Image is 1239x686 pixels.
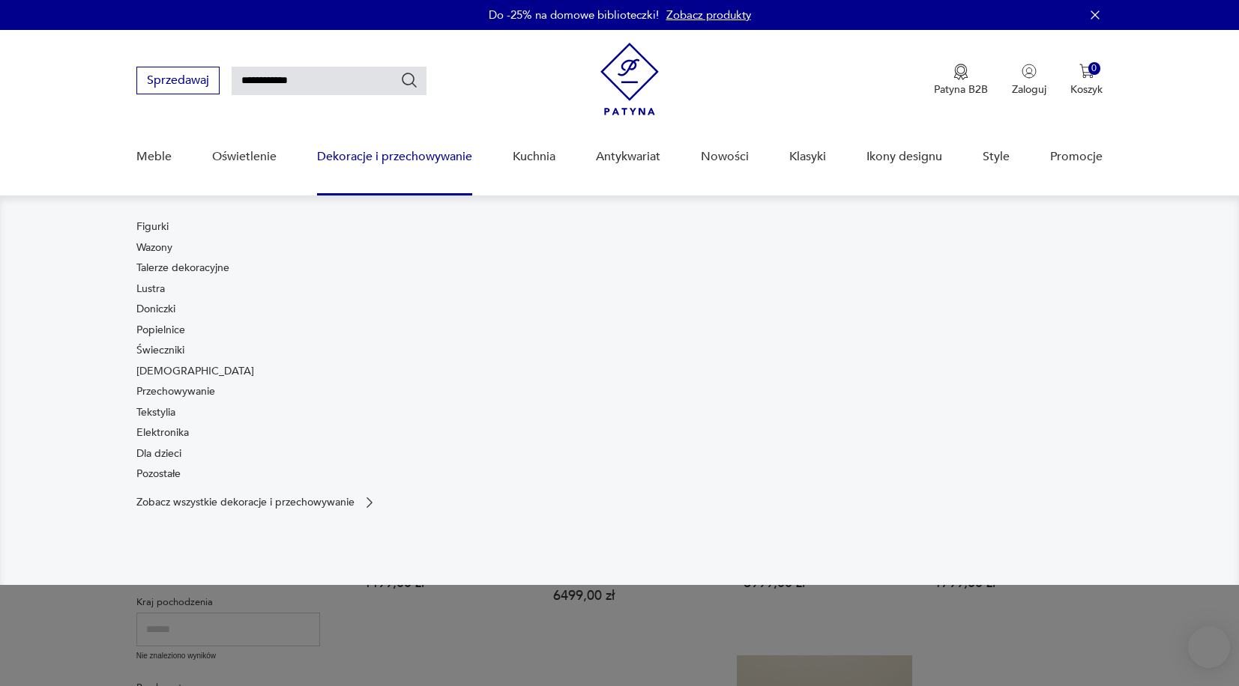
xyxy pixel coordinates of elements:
a: Tekstylia [136,405,175,420]
a: Świeczniki [136,343,184,358]
button: 0Koszyk [1070,64,1103,97]
a: Talerze dekoracyjne [136,261,229,276]
img: cfa44e985ea346226f89ee8969f25989.jpg [627,219,1103,537]
a: Ikona medaluPatyna B2B [934,64,988,97]
img: Patyna - sklep z meblami i dekoracjami vintage [600,43,659,115]
p: Koszyk [1070,82,1103,97]
a: Zobacz wszystkie dekoracje i przechowywanie [136,495,377,510]
button: Szukaj [400,71,418,89]
a: Kuchnia [513,128,555,186]
a: Ikony designu [866,128,942,186]
p: Do -25% na domowe biblioteczki! [489,7,659,22]
p: Zaloguj [1012,82,1046,97]
a: Antykwariat [596,128,660,186]
img: Ikona medalu [953,64,968,80]
a: Popielnice [136,323,185,338]
a: Meble [136,128,172,186]
a: Przechowywanie [136,384,215,399]
p: Zobacz wszystkie dekoracje i przechowywanie [136,497,355,507]
a: Elektronika [136,425,189,440]
button: Sprzedawaj [136,67,220,94]
a: [DEMOGRAPHIC_DATA] [136,364,254,379]
a: Promocje [1050,128,1103,186]
a: Nowości [701,128,749,186]
div: 0 [1088,62,1101,75]
p: Patyna B2B [934,82,988,97]
a: Klasyki [789,128,826,186]
a: Doniczki [136,302,175,317]
a: Dla dzieci [136,446,181,461]
a: Lustra [136,282,165,297]
img: Ikona koszyka [1079,64,1094,79]
a: Style [983,128,1010,186]
img: Ikonka użytkownika [1022,64,1037,79]
button: Patyna B2B [934,64,988,97]
a: Zobacz produkty [666,7,751,22]
a: Figurki [136,219,169,234]
button: Zaloguj [1012,64,1046,97]
a: Oświetlenie [212,128,277,186]
iframe: Smartsupp widget button [1188,626,1230,668]
a: Dekoracje i przechowywanie [317,128,472,186]
a: Sprzedawaj [136,76,220,87]
a: Pozostałe [136,467,181,482]
a: Wazony [136,240,172,255]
